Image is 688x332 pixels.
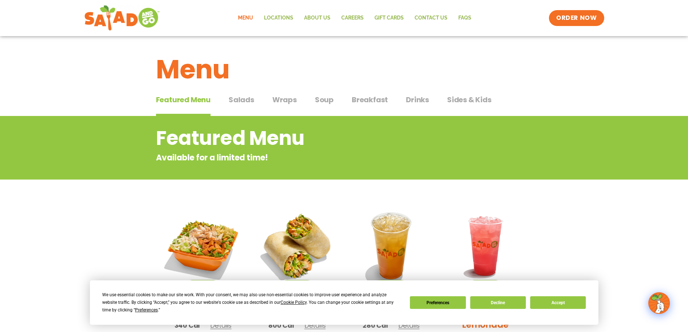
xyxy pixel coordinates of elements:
[272,94,297,105] span: Wraps
[352,94,388,105] span: Breakfast
[409,10,453,26] a: Contact Us
[229,94,254,105] span: Salads
[84,4,160,33] img: new-SAG-logo-768×292
[549,10,604,26] a: ORDER NOW
[281,300,307,305] span: Cookie Policy
[471,280,500,288] span: Seasonal
[530,296,586,309] button: Accept
[135,307,158,312] span: Preferences
[255,204,339,288] img: Product photo for Southwest Harvest Wrap
[410,296,466,309] button: Preferences
[259,10,299,26] a: Locations
[156,124,474,153] h2: Featured Menu
[268,320,294,330] span: 800 Cal
[336,10,369,26] a: Careers
[376,280,406,288] span: Seasonal
[398,321,420,330] span: Details
[102,291,401,314] div: We use essential cookies to make our site work. With your consent, we may also use non-essential ...
[304,321,326,330] span: Details
[470,296,526,309] button: Decline
[406,94,429,105] span: Drinks
[210,321,232,330] span: Details
[369,10,409,26] a: GIFT CARDS
[363,320,388,330] span: 280 Cal
[233,10,477,26] nav: Menu
[315,94,334,105] span: Soup
[649,293,669,313] img: wpChatIcon
[447,94,492,105] span: Sides & Kids
[188,280,217,288] span: Seasonal
[156,92,532,116] div: Tabbed content
[90,280,598,325] div: Cookie Consent Prompt
[299,10,336,26] a: About Us
[233,10,259,26] a: Menu
[453,10,477,26] a: FAQs
[443,204,527,288] img: Product photo for Blackberry Bramble Lemonade
[161,204,245,288] img: Product photo for Southwest Harvest Salad
[156,94,211,105] span: Featured Menu
[282,280,312,288] span: Seasonal
[556,14,597,22] span: ORDER NOW
[174,320,200,330] span: 340 Cal
[350,204,433,288] img: Product photo for Apple Cider Lemonade
[156,50,532,89] h1: Menu
[156,152,474,164] p: Available for a limited time!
